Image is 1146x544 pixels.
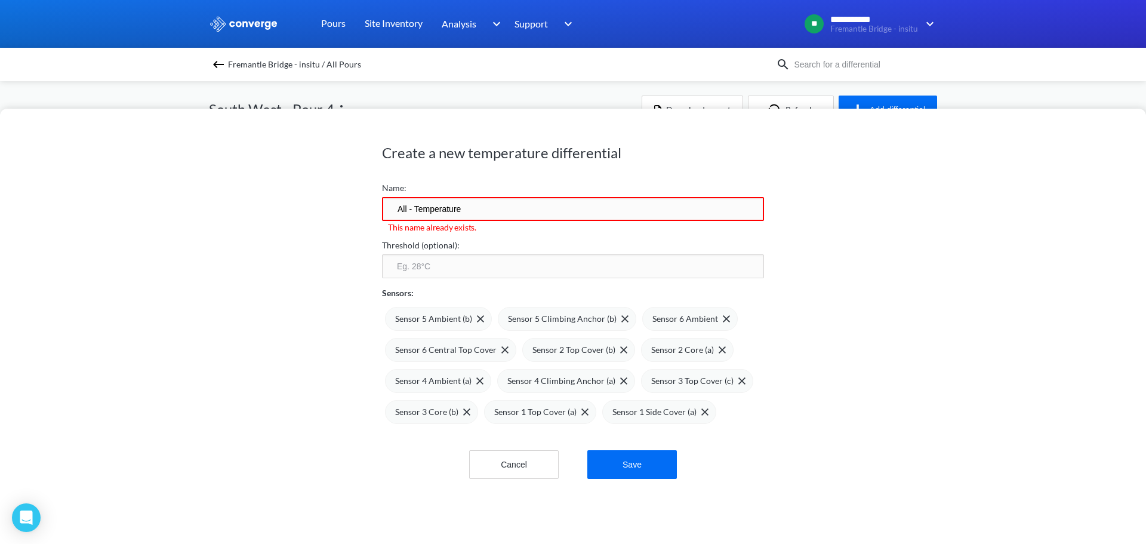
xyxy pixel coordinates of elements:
[612,405,697,419] span: Sensor 1 Side Cover (a)
[581,408,589,416] img: close-icon.svg
[776,57,790,72] img: icon-search.svg
[476,377,483,385] img: close-icon.svg
[532,343,615,356] span: Sensor 2 Top Cover (b)
[442,16,476,31] span: Analysis
[719,346,726,354] img: close-icon.svg
[12,503,41,532] div: Open Intercom Messenger
[469,450,559,479] button: Cancel
[211,57,226,72] img: backspace.svg
[395,343,497,356] span: Sensor 6 Central Top Cover
[485,17,504,31] img: downArrow.svg
[723,315,730,322] img: close-icon.svg
[515,16,548,31] span: Support
[382,143,764,162] h1: Create a new temperature differential
[651,343,714,356] span: Sensor 2 Core (a)
[830,24,918,33] span: Fremantle Bridge - insitu
[790,58,935,71] input: Search for a differential
[620,377,627,385] img: close-icon.svg
[382,221,770,234] span: This name already exists.
[738,377,745,385] img: close-icon.svg
[494,405,577,419] span: Sensor 1 Top Cover (a)
[701,408,708,416] img: close-icon.svg
[587,450,677,479] button: Save
[651,374,734,388] span: Sensor 3 Top Cover (c)
[477,315,484,322] img: close-icon.svg
[508,312,617,325] span: Sensor 5 Climbing Anchor (b)
[209,16,278,32] img: logo_ewhite.svg
[463,408,470,416] img: close-icon.svg
[918,17,937,31] img: downArrow.svg
[382,197,764,221] input: Eg. TempDiff Deep Pour Basement C1sX
[556,17,575,31] img: downArrow.svg
[395,374,472,388] span: Sensor 4 Ambient (a)
[507,374,615,388] span: Sensor 4 Climbing Anchor (a)
[228,56,361,73] span: Fremantle Bridge - insitu / All Pours
[382,182,764,195] label: Name:
[620,346,627,354] img: close-icon.svg
[395,405,458,419] span: Sensor 3 Core (b)
[382,254,764,278] input: Eg. 28°C
[395,312,472,325] span: Sensor 5 Ambient (b)
[382,287,414,300] p: Sensors:
[652,312,718,325] span: Sensor 6 Ambient
[382,239,764,252] label: Threshold (optional):
[621,315,629,322] img: close-icon.svg
[501,346,509,354] img: close-icon.svg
